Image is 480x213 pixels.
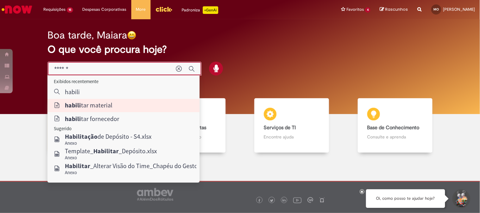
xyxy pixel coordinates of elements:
[127,31,136,40] img: happy-face.png
[319,197,325,203] img: logo_footer_naosei.png
[443,7,475,12] span: [PERSON_NAME]
[293,196,302,204] img: logo_footer_youtube.png
[137,188,173,201] img: logo_footer_ambev_rotulo_gray.png
[380,7,408,13] a: Rascunhos
[367,125,420,131] b: Base de Conhecimento
[283,199,286,203] img: logo_footer_linkedin.png
[240,98,344,153] a: Serviços de TI Encontre ajuda
[365,7,371,13] span: 4
[452,189,471,208] button: Iniciar Conversa de Suporte
[47,30,127,41] h2: Boa tarde, Maiara
[67,7,73,13] span: 15
[136,6,146,13] span: More
[1,3,33,16] img: ServiceNow
[203,6,218,14] p: +GenAi
[270,199,273,202] img: logo_footer_twitter.png
[43,6,65,13] span: Requisições
[182,6,218,14] div: Padroniza
[366,189,445,208] div: Oi, como posso te ajudar hoje?
[264,125,296,131] b: Serviços de TI
[346,6,364,13] span: Favoritos
[264,134,320,140] p: Encontre ajuda
[47,44,432,55] h2: O que você procura hoje?
[434,7,439,11] span: MO
[258,199,261,202] img: logo_footer_facebook.png
[33,98,137,153] a: Tirar dúvidas Tirar dúvidas com Lupi Assist e Gen Ai
[155,4,172,14] img: click_logo_yellow_360x200.png
[367,134,423,140] p: Consulte e aprenda
[343,98,447,153] a: Base de Conhecimento Consulte e aprenda
[308,197,313,203] img: logo_footer_workplace.png
[83,6,127,13] span: Despesas Corporativas
[385,6,408,12] span: Rascunhos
